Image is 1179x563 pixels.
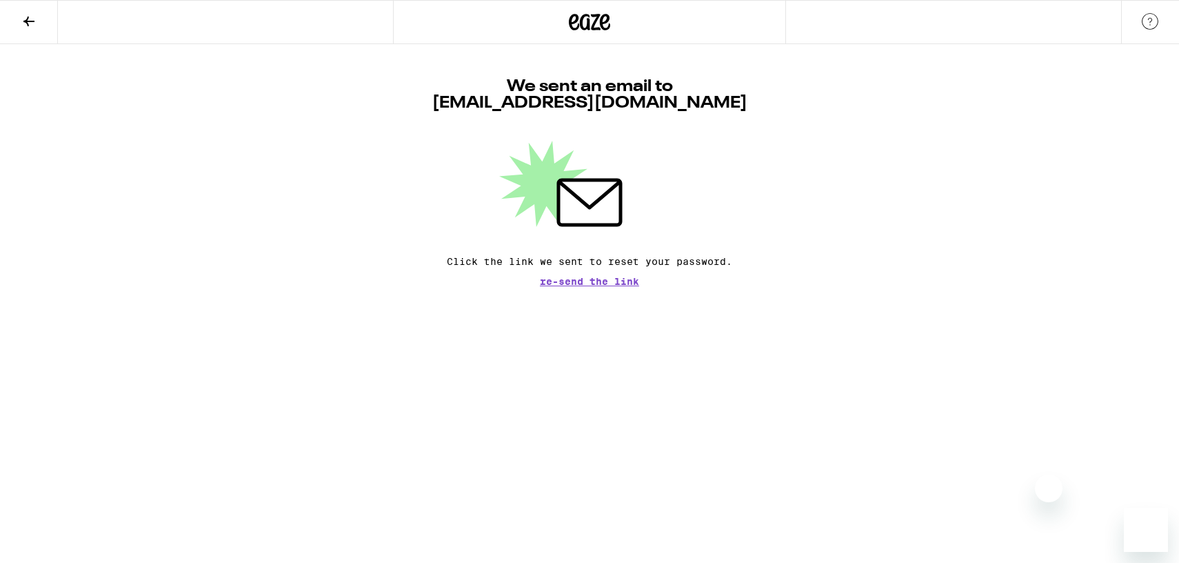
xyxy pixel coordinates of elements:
iframe: Close message [1035,475,1062,502]
h1: We sent an email to [EMAIL_ADDRESS][DOMAIN_NAME] [432,79,747,112]
iframe: Button to launch messaging window [1124,508,1168,552]
p: Click the link we sent to reset your password. [447,256,732,267]
button: Re-send the link [540,277,639,286]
